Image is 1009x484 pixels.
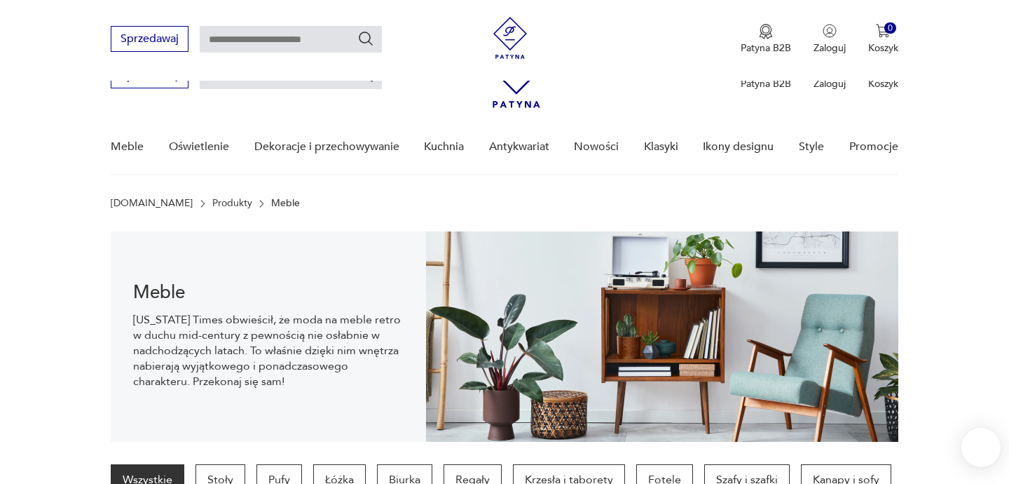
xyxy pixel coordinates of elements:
img: Ikona koszyka [876,24,890,38]
button: Szukaj [357,30,374,47]
p: Patyna B2B [741,41,791,55]
button: 0Koszyk [868,24,898,55]
img: Patyna - sklep z meblami i dekoracjami vintage [489,17,531,59]
p: Koszyk [868,77,898,90]
a: Ikona medaluPatyna B2B [741,24,791,55]
a: Dekoracje i przechowywanie [254,120,399,174]
div: 0 [884,22,896,34]
p: Zaloguj [814,77,846,90]
a: Kuchnia [424,120,464,174]
button: Patyna B2B [741,24,791,55]
img: Meble [426,231,898,442]
h1: Meble [133,284,403,301]
p: Patyna B2B [741,77,791,90]
a: [DOMAIN_NAME] [111,198,193,209]
img: Ikonka użytkownika [823,24,837,38]
a: Sprzedawaj [111,72,188,81]
a: Meble [111,120,144,174]
button: Sprzedawaj [111,26,188,52]
a: Promocje [849,120,898,174]
a: Oświetlenie [169,120,229,174]
a: Sprzedawaj [111,35,188,45]
p: Meble [271,198,300,209]
a: Produkty [212,198,252,209]
a: Style [799,120,824,174]
p: Zaloguj [814,41,846,55]
a: Ikony designu [703,120,774,174]
a: Nowości [574,120,619,174]
p: Koszyk [868,41,898,55]
a: Antykwariat [489,120,549,174]
a: Klasyki [644,120,678,174]
iframe: Smartsupp widget button [961,428,1001,467]
img: Ikona medalu [759,24,773,39]
button: Zaloguj [814,24,846,55]
p: [US_STATE] Times obwieścił, że moda na meble retro w duchu mid-century z pewnością nie osłabnie w... [133,312,403,389]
